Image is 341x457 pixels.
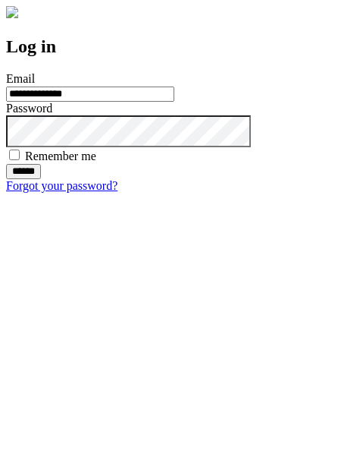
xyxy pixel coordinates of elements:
label: Remember me [25,150,96,162]
label: Email [6,72,35,85]
img: logo-4e3dc11c47720685a147b03b5a06dd966a58ff35d612b21f08c02c0306f2b779.png [6,6,18,18]
a: Forgot your password? [6,179,117,192]
label: Password [6,102,52,115]
h2: Log in [6,36,335,57]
